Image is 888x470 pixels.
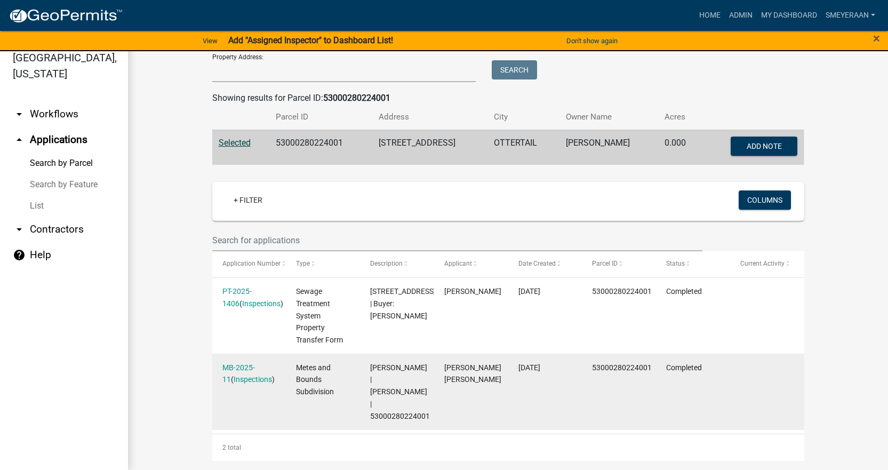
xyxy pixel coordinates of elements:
[873,31,880,46] span: ×
[444,363,501,384] span: Micah Timothy Derkacht
[296,287,343,344] span: Sewage Treatment System Property Transfer Form
[757,5,821,26] a: My Dashboard
[242,299,281,308] a: Inspections
[562,32,622,50] button: Don't show again
[370,363,430,420] span: Emma Swenson | LYLE KAWLEWSKI | 53000280224001
[212,229,703,251] input: Search for applications
[739,190,791,210] button: Columns
[658,130,702,165] td: 0.000
[582,251,656,277] datatable-header-cell: Parcel ID
[444,260,472,267] span: Applicant
[492,60,537,79] button: Search
[747,141,782,150] span: Add Note
[666,363,702,372] span: Completed
[228,35,393,45] strong: Add "Assigned Inspector" to Dashboard List!
[296,363,334,396] span: Metes and Bounds Subdivision
[725,5,757,26] a: Admin
[559,105,658,130] th: Owner Name
[212,434,804,461] div: 2 total
[13,108,26,121] i: arrow_drop_down
[222,287,252,308] a: PT-2025-1406
[518,363,540,372] span: 06/02/2025
[487,105,559,130] th: City
[658,105,702,130] th: Acres
[198,32,222,50] a: View
[13,223,26,236] i: arrow_drop_down
[212,92,804,105] div: Showing results for Parcel ID:
[656,251,730,277] datatable-header-cell: Status
[730,251,804,277] datatable-header-cell: Current Activity
[296,260,310,267] span: Type
[666,287,702,296] span: Completed
[434,251,508,277] datatable-header-cell: Applicant
[286,251,360,277] datatable-header-cell: Type
[740,260,785,267] span: Current Activity
[731,137,797,156] button: Add Note
[695,5,725,26] a: Home
[234,375,272,384] a: Inspections
[222,362,276,386] div: ( )
[225,190,271,210] a: + Filter
[873,32,880,45] button: Close
[372,130,487,165] td: [STREET_ADDRESS]
[444,287,501,296] span: Stacy Dukowitz
[219,138,251,148] a: Selected
[269,105,372,130] th: Parcel ID
[360,251,434,277] datatable-header-cell: Description
[269,130,372,165] td: 53000280224001
[666,260,685,267] span: Status
[592,287,652,296] span: 53000280224001
[13,133,26,146] i: arrow_drop_up
[592,363,652,372] span: 53000280224001
[372,105,487,130] th: Address
[222,363,255,384] a: MB-2025-11
[370,260,403,267] span: Description
[212,251,286,277] datatable-header-cell: Application Number
[559,130,658,165] td: [PERSON_NAME]
[487,130,559,165] td: OTTERTAIL
[222,260,281,267] span: Application Number
[592,260,618,267] span: Parcel ID
[508,251,582,277] datatable-header-cell: Date Created
[821,5,879,26] a: Smeyeraan
[518,287,540,296] span: 06/13/2025
[13,249,26,261] i: help
[323,93,390,103] strong: 53000280224001
[370,287,436,320] span: 35447 430TH AVE | Buyer: Micah Derkacht
[518,260,556,267] span: Date Created
[222,285,276,310] div: ( )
